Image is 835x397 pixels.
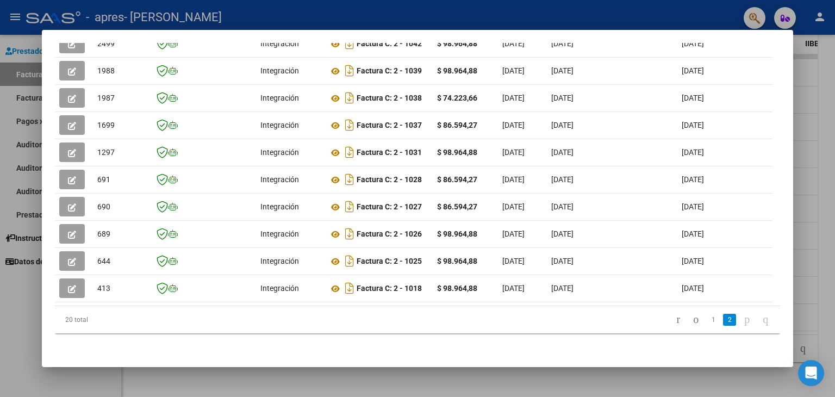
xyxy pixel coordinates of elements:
span: 413 [97,284,110,293]
span: [DATE] [682,284,704,293]
span: [DATE] [682,202,704,211]
span: 2499 [97,39,115,48]
span: [DATE] [502,121,525,129]
i: Descargar documento [342,225,357,243]
span: [DATE] [551,175,574,184]
strong: $ 86.594,27 [437,202,477,211]
i: Descargar documento [342,252,357,270]
a: go to first page [672,314,686,326]
span: [DATE] [551,257,574,265]
span: 1988 [97,66,115,75]
span: [DATE] [502,202,525,211]
strong: Factura C: 2 - 1027 [357,203,422,212]
span: [DATE] [682,39,704,48]
strong: Factura C: 2 - 1042 [357,40,422,48]
div: 20 total [55,306,198,333]
strong: $ 74.223,66 [437,94,477,102]
i: Descargar documento [342,62,357,79]
i: Descargar documento [342,89,357,107]
strong: $ 98.964,88 [437,39,477,48]
span: [DATE] [551,39,574,48]
div: Open Intercom Messenger [798,360,824,386]
strong: $ 98.964,88 [437,229,477,238]
strong: Factura C: 2 - 1039 [357,67,422,76]
span: [DATE] [551,202,574,211]
span: Integración [260,175,299,184]
span: Integración [260,148,299,157]
span: 1297 [97,148,115,157]
span: Integración [260,66,299,75]
span: [DATE] [682,94,704,102]
strong: $ 98.964,88 [437,148,477,157]
span: [DATE] [682,66,704,75]
i: Descargar documento [342,171,357,188]
span: 644 [97,257,110,265]
a: go to next page [739,314,755,326]
i: Descargar documento [342,116,357,134]
span: [DATE] [502,94,525,102]
strong: $ 86.594,27 [437,175,477,184]
span: [DATE] [682,175,704,184]
strong: Factura C: 2 - 1025 [357,257,422,266]
span: [DATE] [502,257,525,265]
span: [DATE] [502,148,525,157]
span: [DATE] [502,39,525,48]
strong: Factura C: 2 - 1028 [357,176,422,184]
strong: Factura C: 2 - 1026 [357,230,422,239]
span: Integración [260,94,299,102]
span: 1987 [97,94,115,102]
span: Integración [260,284,299,293]
span: Integración [260,229,299,238]
span: 691 [97,175,110,184]
span: [DATE] [502,284,525,293]
strong: Factura C: 2 - 1038 [357,94,422,103]
span: [DATE] [551,94,574,102]
span: [DATE] [502,229,525,238]
strong: Factura C: 2 - 1037 [357,121,422,130]
span: Integración [260,202,299,211]
i: Descargar documento [342,280,357,297]
strong: $ 98.964,88 [437,284,477,293]
strong: Factura C: 2 - 1031 [357,148,422,157]
li: page 1 [705,311,721,329]
a: 1 [707,314,720,326]
span: [DATE] [682,257,704,265]
span: [DATE] [682,148,704,157]
strong: $ 86.594,27 [437,121,477,129]
strong: Factura C: 2 - 1018 [357,284,422,293]
span: [DATE] [551,121,574,129]
i: Descargar documento [342,198,357,215]
span: Integración [260,121,299,129]
span: 1699 [97,121,115,129]
a: go to last page [758,314,773,326]
strong: $ 98.964,88 [437,66,477,75]
a: go to previous page [688,314,703,326]
a: 2 [723,314,736,326]
span: Integración [260,257,299,265]
span: [DATE] [551,148,574,157]
strong: $ 98.964,88 [437,257,477,265]
span: [DATE] [551,229,574,238]
span: [DATE] [682,121,704,129]
span: 690 [97,202,110,211]
li: page 2 [721,311,738,329]
i: Descargar documento [342,144,357,161]
span: [DATE] [682,229,704,238]
span: Integración [260,39,299,48]
span: [DATE] [502,66,525,75]
span: [DATE] [551,284,574,293]
i: Descargar documento [342,35,357,52]
span: [DATE] [551,66,574,75]
span: 689 [97,229,110,238]
span: [DATE] [502,175,525,184]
